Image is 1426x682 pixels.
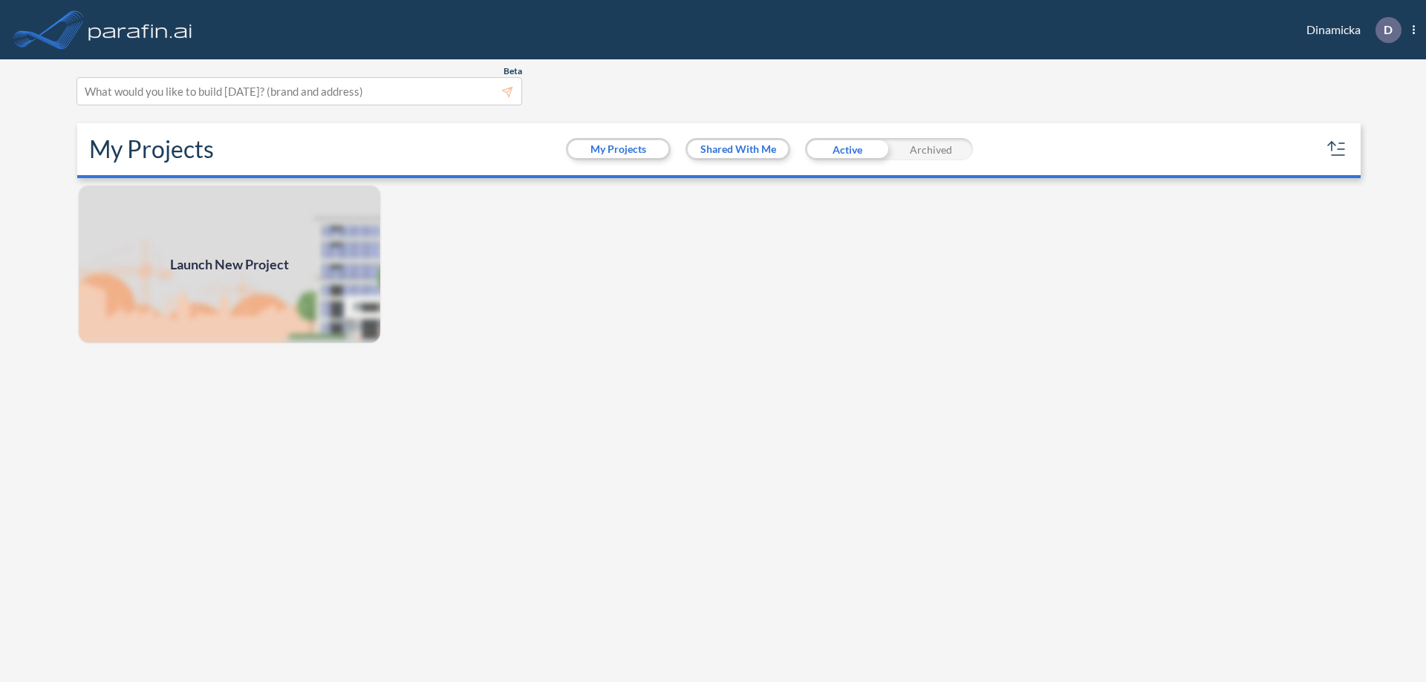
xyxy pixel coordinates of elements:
[77,184,382,344] img: add
[89,135,214,163] h2: My Projects
[568,140,668,158] button: My Projects
[1284,17,1415,43] div: Dinamicka
[504,65,522,77] span: Beta
[889,138,973,160] div: Archived
[77,184,382,344] a: Launch New Project
[85,15,195,45] img: logo
[805,138,889,160] div: Active
[1325,137,1349,161] button: sort
[688,140,788,158] button: Shared With Me
[170,255,289,275] span: Launch New Project
[1384,23,1393,36] p: D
